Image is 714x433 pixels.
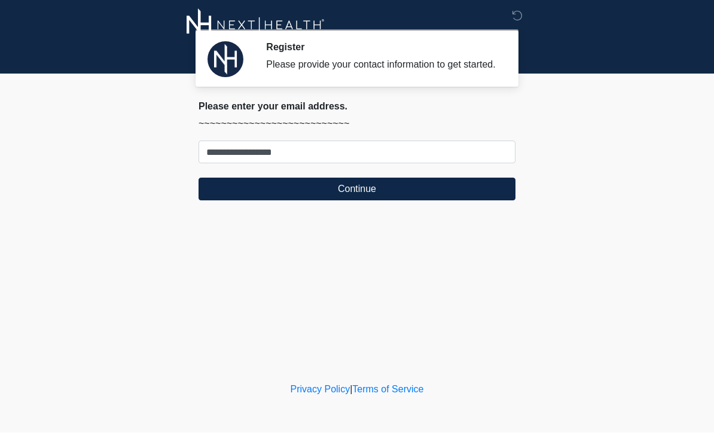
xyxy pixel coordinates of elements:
[187,9,325,42] img: Next-Health Logo
[208,42,243,78] img: Agent Avatar
[266,58,498,72] div: Please provide your contact information to get started.
[199,178,515,201] button: Continue
[199,101,515,112] h2: Please enter your email address.
[199,117,515,132] p: ~~~~~~~~~~~~~~~~~~~~~~~~~~~
[350,385,352,395] a: |
[291,385,350,395] a: Privacy Policy
[352,385,423,395] a: Terms of Service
